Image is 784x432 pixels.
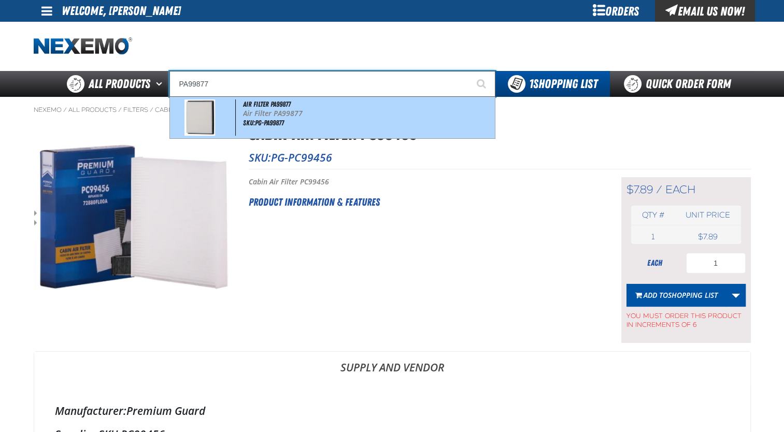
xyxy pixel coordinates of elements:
a: Filters [123,106,148,114]
p: Air Filter PA99877 [243,109,492,118]
a: More Actions [726,284,746,307]
span: Shopping List [668,290,718,300]
span: Air Filter PA99877 [243,100,291,108]
a: Quick Order Form [610,71,750,97]
span: / [656,183,662,196]
strong: 1 [529,77,533,91]
span: / [150,106,153,114]
span: $7.89 [626,183,653,196]
a: Nexemo [34,106,62,114]
span: Shopping List [529,77,597,91]
span: SKU:PG-PA99877 [243,119,284,127]
button: Start Searching [469,71,495,97]
button: Open All Products pages [152,71,169,97]
span: each [665,183,696,196]
button: Add toShopping List [626,284,726,307]
button: You have 1 Shopping List. Open to view details [495,71,610,97]
img: Cabin Air Filter PC99456 [34,141,230,293]
div: Premium Guard [55,404,730,418]
img: 68a74ac10466d555606811-PA9987.png [184,99,215,136]
span: 1 [651,232,654,241]
span: All Products [89,75,150,93]
img: Nexemo logo [34,37,132,55]
th: Unit price [675,206,740,225]
h2: Product Information & Features [249,194,595,210]
a: Cabin Air Filters [155,106,212,114]
label: Manufacturer: [55,404,126,418]
nav: Breadcrumbs [34,106,751,114]
a: Supply and Vendor [34,352,750,383]
h1: Cabin Air Filter PC99456 [249,120,751,148]
span: / [118,106,122,114]
span: / [63,106,67,114]
span: PG-PC99456 [271,150,332,165]
th: Qty # [631,206,675,225]
td: $7.89 [675,229,740,244]
input: Product Quantity [686,253,746,273]
span: You must order this product in increments of 6 [626,307,746,329]
p: Cabin Air Filter PC99456 [249,177,595,187]
input: Search [169,71,495,97]
span: Add to [644,290,718,300]
div: each [626,257,683,269]
a: All Products [68,106,117,114]
p: SKU: [249,150,751,165]
a: Home [34,37,132,55]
